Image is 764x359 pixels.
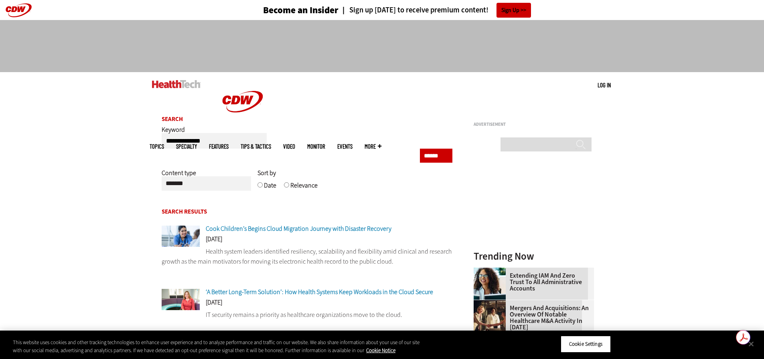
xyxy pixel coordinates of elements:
div: [DATE] [162,236,453,246]
img: Home [152,80,201,88]
label: Relevance [290,181,318,196]
span: More [365,143,381,149]
span: Sort by [257,169,276,177]
a: Events [337,143,353,149]
a: CDW [213,125,273,133]
div: This website uses cookies and other tracking technologies to enhance user experience and to analy... [13,339,420,354]
button: Cookie Settings [561,336,611,353]
iframe: advertisement [474,130,594,230]
a: More information about your privacy [366,347,395,354]
a: Extending IAM and Zero Trust to All Administrative Accounts [474,272,589,292]
a: Mergers and Acquisitions: An Overview of Notable Healthcare M&A Activity in [DATE] [474,305,589,331]
a: Sign Up [496,3,531,18]
h3: Trending Now [474,251,594,261]
a: Features [209,143,229,149]
a: Cook Children’s Begins Cloud Migration Journey with Disaster Recovery [206,224,391,233]
img: Administrative assistant [474,268,506,300]
iframe: advertisement [236,28,528,64]
span: Topics [150,143,164,149]
a: Become an Insider [233,6,338,15]
img: Home [213,72,273,131]
a: business leaders shake hands in conference room [474,300,510,307]
img: Doctor helping young child in hospital [162,226,200,247]
div: User menu [598,81,611,89]
img: Theresa Meadows [162,289,200,310]
a: Administrative assistant [474,268,510,274]
label: Content type [162,169,196,183]
a: Log in [598,81,611,89]
p: Health system leaders identified resiliency, scalability and flexibility amid clinical and resear... [162,246,453,267]
a: Tips & Tactics [241,143,271,149]
a: Sign up [DATE] to receive premium content! [338,6,488,14]
span: Specialty [176,143,197,149]
a: ‘A Better Long-Term Solution’: How Health Systems Keep Workloads in the Cloud Secure [206,288,433,296]
h3: Become an Insider [263,6,338,15]
p: IT security remains a priority as healthcare organizations move to the cloud. [162,310,453,320]
a: Video [283,143,295,149]
label: Date [264,181,276,196]
h2: Search Results [162,209,453,215]
a: MonITor [307,143,325,149]
img: business leaders shake hands in conference room [474,300,506,332]
div: [DATE] [162,299,453,310]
